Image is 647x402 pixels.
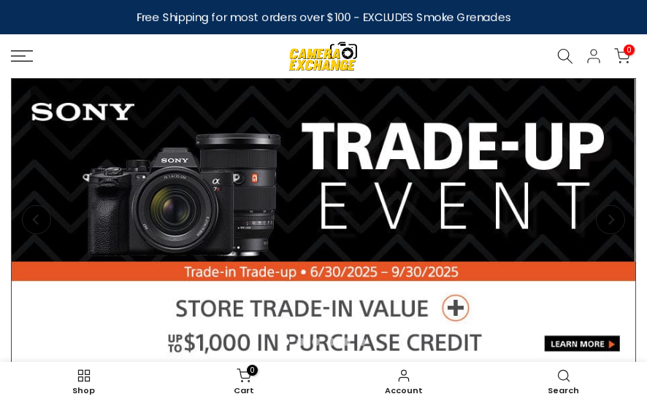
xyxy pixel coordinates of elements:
span: 0 [624,45,635,55]
button: Previous [22,205,51,234]
li: Page dot 3 [312,338,320,346]
li: Page dot 2 [296,338,305,346]
li: Page dot 5 [342,338,351,346]
a: 0 Cart [164,366,323,398]
li: Page dot 1 [281,338,289,346]
strong: Free Shipping for most orders over $100 - EXCLUDES Smoke Grenades [137,9,511,25]
span: Account [331,387,476,395]
a: Account [323,366,483,398]
span: Cart [171,387,316,395]
li: Page dot 6 [358,338,366,346]
span: Shop [11,387,156,395]
a: 0 [614,48,630,64]
a: Search [483,366,643,398]
a: Shop [4,366,164,398]
li: Page dot 4 [327,338,335,346]
span: Search [491,387,636,395]
span: 0 [247,365,258,376]
button: Next [596,205,625,234]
